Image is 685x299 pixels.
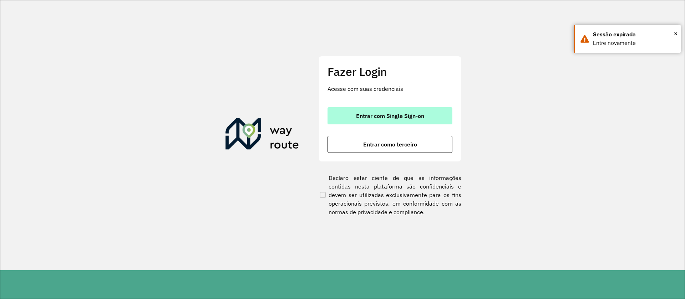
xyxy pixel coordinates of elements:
[363,141,417,147] span: Entrar como terceiro
[593,30,675,39] div: Sessão expirada
[674,28,678,39] button: Close
[328,136,452,153] button: button
[328,84,452,93] p: Acesse com suas credenciais
[674,28,678,39] span: ×
[328,65,452,78] h2: Fazer Login
[225,118,299,153] img: Roteirizador AmbevTech
[319,174,461,216] label: Declaro estar ciente de que as informações contidas nesta plataforma são confidenciais e devem se...
[356,113,424,119] span: Entrar com Single Sign-on
[593,39,675,47] div: Entre novamente
[328,107,452,124] button: button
